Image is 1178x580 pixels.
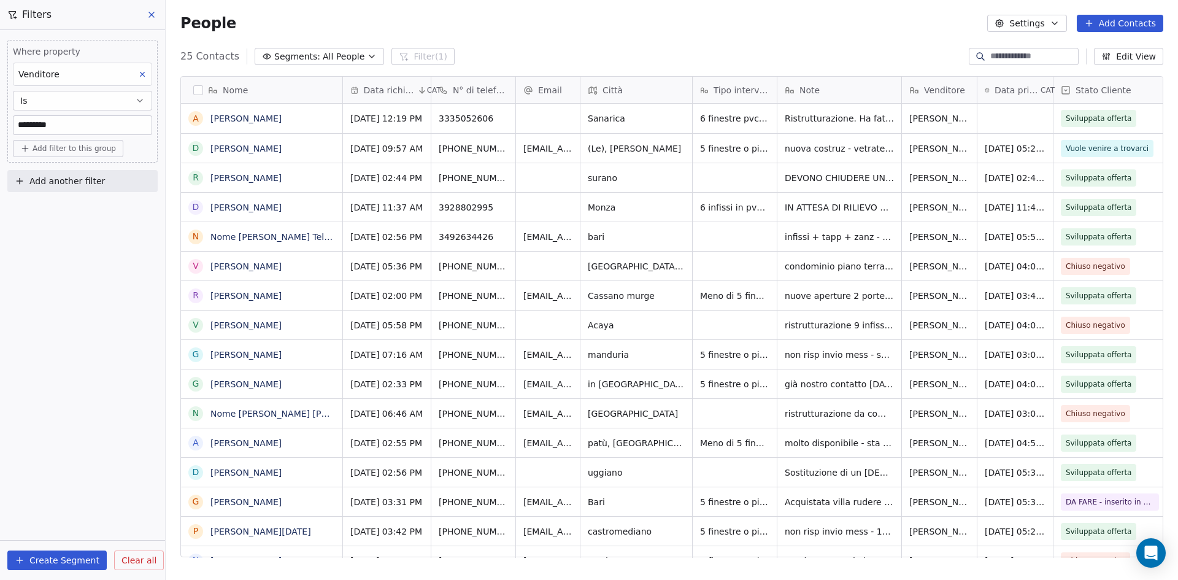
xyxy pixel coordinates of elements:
span: [PERSON_NAME] [909,201,969,214]
button: Edit View [1094,48,1163,65]
span: Sviluppata offerta [1066,112,1131,125]
span: 5 finestre o più di 5 [700,496,769,508]
span: [PHONE_NUMBER] [439,142,508,155]
span: [DATE] 05:36 PM [350,260,423,273]
span: CAT [427,85,441,95]
a: [PERSON_NAME] [210,497,282,507]
span: [DATE] 02:45 PM [985,172,1045,184]
span: Meno di 5 finestre [700,290,769,302]
span: 5 finestre o più di 5 [700,378,769,390]
a: [PERSON_NAME] [210,379,282,389]
span: [PHONE_NUMBER] [439,290,508,302]
div: Città [580,77,692,103]
span: [PERSON_NAME] [909,378,969,390]
span: [DATE] 11:37 AM [350,201,423,214]
span: [GEOGRAPHIC_DATA] - vicino ospedale [588,260,685,273]
span: Acquistata villa rudere da ristrutturare a [GEOGRAPHIC_DATA]. Ha girato il computo metrico. Deve ... [785,496,894,508]
span: non risp invio mess - 10/6 mi manda mess con misure - sostituzione pvc bianco liscio + celini ( h... [785,525,894,538]
span: [DATE] 04:08 PM [985,260,1045,273]
div: D [193,142,199,155]
span: 25 Contacts [180,49,239,64]
span: [DATE] 05:34 PM [985,466,1045,479]
div: Data richiestaCAT [343,77,431,103]
div: N° di telefono [431,77,515,103]
span: Cassano murge [588,290,685,302]
span: 3492634426 [439,231,508,243]
span: [DATE] 05:29 PM [985,525,1045,538]
span: [DATE] 02:55 PM [350,437,423,449]
span: Meno di 5 finestre [700,437,769,449]
div: Email [516,77,580,103]
span: 6 finestre pvc bianco [700,112,769,125]
span: [DATE] 02:33 PM [350,378,423,390]
div: Nome [181,77,342,103]
span: [DATE] 03:31 PM [350,496,423,508]
div: A [193,436,199,449]
span: 5 finestre o più di 5 [700,349,769,361]
span: [PHONE_NUMBER] [439,349,508,361]
span: Nome [223,84,248,96]
span: [DATE] 05:25 PM [985,142,1045,155]
a: [PERSON_NAME] [210,114,282,123]
span: Sviluppata offerta [1066,437,1131,449]
div: d [193,466,199,479]
div: D [193,201,199,214]
span: Chiuso negativo [1066,319,1125,331]
span: [DATE] 09:57 AM [350,142,423,155]
div: Note [777,77,901,103]
span: Tipo intervento [714,84,769,96]
button: Filter(1) [391,48,455,65]
span: Note [799,84,820,96]
div: Data primo contattoCAT [977,77,1053,103]
button: Settings [987,15,1066,32]
span: Chiuso negativo [1066,555,1125,567]
span: (Le), [PERSON_NAME] [588,142,685,155]
span: [PERSON_NAME] [909,142,969,155]
span: Chiuso negativo [1066,260,1125,273]
span: Sviluppata offerta [1066,172,1131,184]
span: non risp invio mess - sostituzione con risparmio energetico - fare enea - ora legno - fare pvc bi... [785,349,894,361]
span: [DATE] 02:44 PM [350,172,423,184]
a: [PERSON_NAME] [210,291,282,301]
span: [EMAIL_ADDRESS][DOMAIN_NAME] [523,231,572,243]
span: [EMAIL_ADDRESS][DOMAIN_NAME] [523,290,572,302]
span: [DATE] 03:42 PM [350,525,423,538]
span: nuova costruz - vetrate grandi+ porte e finestre -- casa in campagna -- rustico cominceranno into... [785,142,894,155]
span: Acaya [588,319,685,331]
span: [PHONE_NUMBER] [439,378,508,390]
div: Tipo intervento [693,77,777,103]
span: DEVONO CHIUDERE UN PORTICATO, SI SONO TRASFERITI DA POCO. VOGLIONO SPENDERE POCO NON HANNO PREFIS... [785,172,894,184]
span: [PHONE_NUMBER] [439,260,508,273]
div: grid [181,104,343,558]
span: 3928802995 [439,201,508,214]
span: Sviluppata offerta [1066,201,1131,214]
span: ristrutturazione da cominciare tra 2-3 mesi. 7 piano condominio. 1 casa da aprire scia. ora ferro... [785,408,894,420]
span: già nostro contatto [DATE] - gli scrivo di mandarci le misure che non aveva mai mandato -- condom... [785,378,894,390]
span: CAT [1041,85,1055,95]
span: [PERSON_NAME] [909,112,969,125]
span: [EMAIL_ADDRESS][DOMAIN_NAME] [523,437,572,449]
span: [DATE] 03:02 PM [985,349,1045,361]
a: Nome [PERSON_NAME] [PHONE_NUMBER] [GEOGRAPHIC_DATA] Email [EMAIL_ADDRESS][DOMAIN_NAME] Trattament... [210,409,1164,419]
div: R [193,289,199,302]
span: All People [323,50,364,63]
span: [DATE] 05:50 PM [985,231,1045,243]
span: [EMAIL_ADDRESS][DOMAIN_NAME] [523,525,572,538]
span: [DATE] 02:56 PM [350,231,423,243]
span: [PERSON_NAME] [909,172,969,184]
span: Email [538,84,562,96]
span: castromediano [588,525,685,538]
span: [EMAIL_ADDRESS][DOMAIN_NAME] [523,496,572,508]
span: [DATE] 07:16 AM [350,349,423,361]
span: Ristrutturazione. Ha fatto altri preventivi. Comunicato prezzo telefonicamente. [785,112,894,125]
span: [DATE] 05:54 PM [985,555,1045,567]
span: [DATE] 11:42 AM [985,201,1045,214]
span: Monza [588,201,685,214]
a: [PERSON_NAME][DATE] [210,527,311,536]
span: Sviluppata offerta [1066,466,1131,479]
span: [PERSON_NAME] [909,496,969,508]
span: DA FARE - inserito in cartella [1066,496,1154,508]
span: [PERSON_NAME] [909,525,969,538]
div: G [193,495,199,508]
span: Vuole venire a trovarci [1066,142,1149,155]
